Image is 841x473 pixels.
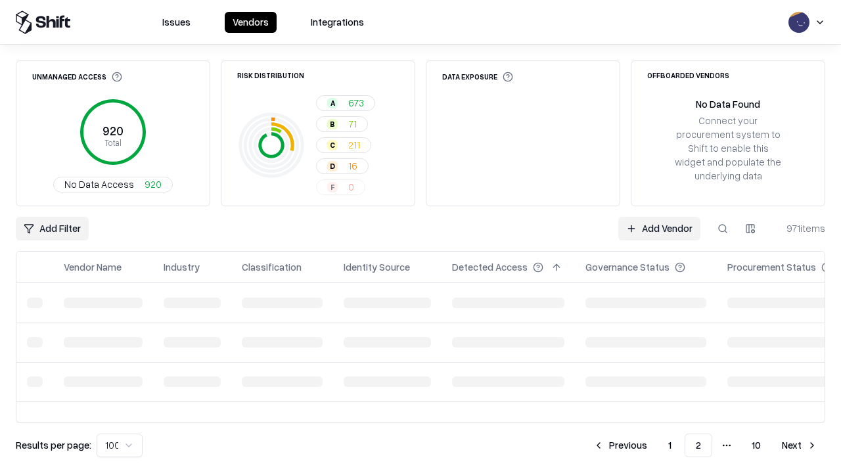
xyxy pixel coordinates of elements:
[348,159,357,173] span: 16
[64,177,134,191] span: No Data Access
[316,116,368,132] button: B71
[774,434,825,457] button: Next
[452,260,528,274] div: Detected Access
[741,434,771,457] button: 10
[327,98,338,108] div: A
[685,434,712,457] button: 2
[585,260,670,274] div: Governance Status
[225,12,277,33] button: Vendors
[53,177,173,192] button: No Data Access920
[344,260,410,274] div: Identity Source
[32,72,122,82] div: Unmanaged Access
[64,260,122,274] div: Vendor Name
[348,117,357,131] span: 71
[442,72,513,82] div: Data Exposure
[303,12,372,33] button: Integrations
[727,260,816,274] div: Procurement Status
[696,97,760,111] div: No Data Found
[16,438,91,452] p: Results per page:
[316,137,371,153] button: C211
[316,95,375,111] button: A673
[316,158,369,174] button: D16
[585,434,655,457] button: Previous
[348,138,360,152] span: 211
[348,96,364,110] span: 673
[327,140,338,150] div: C
[102,124,124,138] tspan: 920
[16,217,89,240] button: Add Filter
[658,434,682,457] button: 1
[647,72,729,79] div: Offboarded Vendors
[237,72,304,79] div: Risk Distribution
[154,12,198,33] button: Issues
[242,260,302,274] div: Classification
[327,119,338,129] div: B
[618,217,700,240] a: Add Vendor
[164,260,200,274] div: Industry
[773,221,825,235] div: 971 items
[673,114,783,183] div: Connect your procurement system to Shift to enable this widget and populate the underlying data
[327,161,338,171] div: D
[145,177,162,191] span: 920
[104,137,122,148] tspan: Total
[585,434,825,457] nav: pagination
